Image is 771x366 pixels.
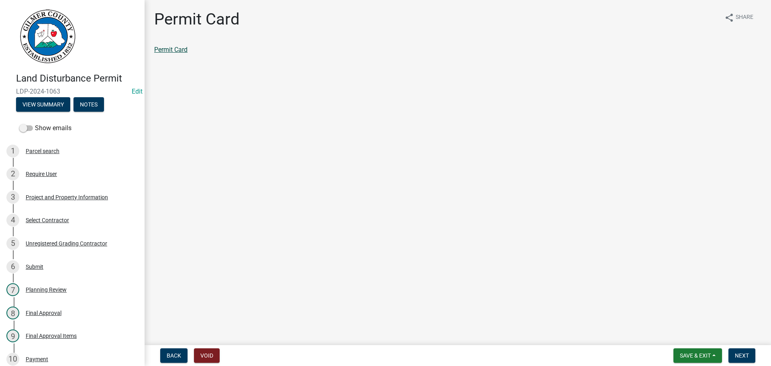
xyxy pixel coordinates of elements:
[26,310,61,316] div: Final Approval
[673,348,722,363] button: Save & Exit
[6,329,19,342] div: 9
[736,13,753,22] span: Share
[73,97,104,112] button: Notes
[26,217,69,223] div: Select Contractor
[6,260,19,273] div: 6
[6,353,19,366] div: 10
[73,102,104,108] wm-modal-confirm: Notes
[167,352,181,359] span: Back
[194,348,220,363] button: Void
[735,352,749,359] span: Next
[6,283,19,296] div: 7
[154,10,240,29] h1: Permit Card
[16,73,138,84] h4: Land Disturbance Permit
[16,88,128,95] span: LDP-2024-1063
[16,8,76,64] img: Gilmer County, Georgia
[680,352,711,359] span: Save & Exit
[19,123,71,133] label: Show emails
[6,168,19,180] div: 2
[26,287,67,292] div: Planning Review
[16,102,70,108] wm-modal-confirm: Summary
[132,88,143,95] a: Edit
[26,241,107,246] div: Unregistered Grading Contractor
[16,97,70,112] button: View Summary
[6,307,19,319] div: 8
[724,13,734,22] i: share
[154,46,188,53] a: Permit Card
[160,348,188,363] button: Back
[26,148,59,154] div: Parcel search
[26,171,57,177] div: Require User
[26,264,43,270] div: Submit
[6,237,19,250] div: 5
[718,10,760,25] button: shareShare
[6,191,19,204] div: 3
[26,194,108,200] div: Project and Property Information
[132,88,143,95] wm-modal-confirm: Edit Application Number
[26,333,77,339] div: Final Approval Items
[6,145,19,157] div: 1
[26,356,48,362] div: Payment
[6,214,19,227] div: 4
[728,348,755,363] button: Next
